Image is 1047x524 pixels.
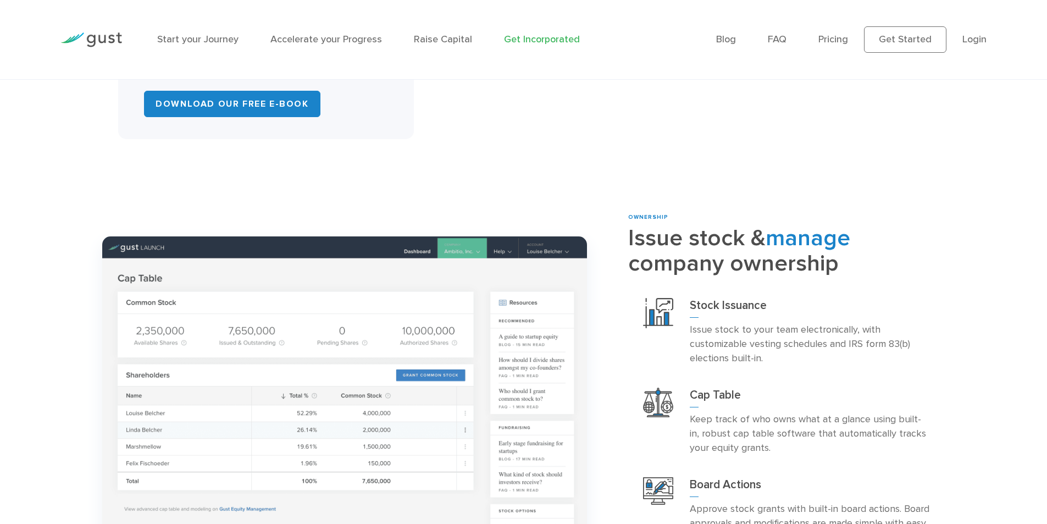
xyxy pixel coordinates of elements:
a: FAQ [768,34,786,46]
a: Pricing [818,34,848,46]
p: Keep track of who owns what at a glance using built-in, robust cap table software that automatica... [690,412,930,455]
img: Cap Table [643,388,673,417]
a: Get Started [864,26,946,53]
span: manage [766,224,850,252]
a: Get Incorporated [504,34,580,46]
div: ownership [628,213,945,222]
a: Login [962,34,987,46]
h2: Issue stock & company ownership [628,226,945,277]
a: Raise Capital [414,34,472,46]
h3: Stock Issuance [690,298,930,318]
a: Download Our Free E-Book [144,91,320,117]
h3: Cap Table [690,388,930,407]
p: Issue stock to your team electronically, with customizable vesting schedules and IRS form 83(b) e... [690,323,930,366]
a: Accelerate your Progress [270,34,382,46]
img: Stock Issuance [643,298,673,328]
h3: Board Actions [690,477,930,497]
img: Gust Logo [60,32,122,47]
a: Start your Journey [157,34,239,46]
img: Board Actions [643,477,673,505]
a: Blog [716,34,736,46]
